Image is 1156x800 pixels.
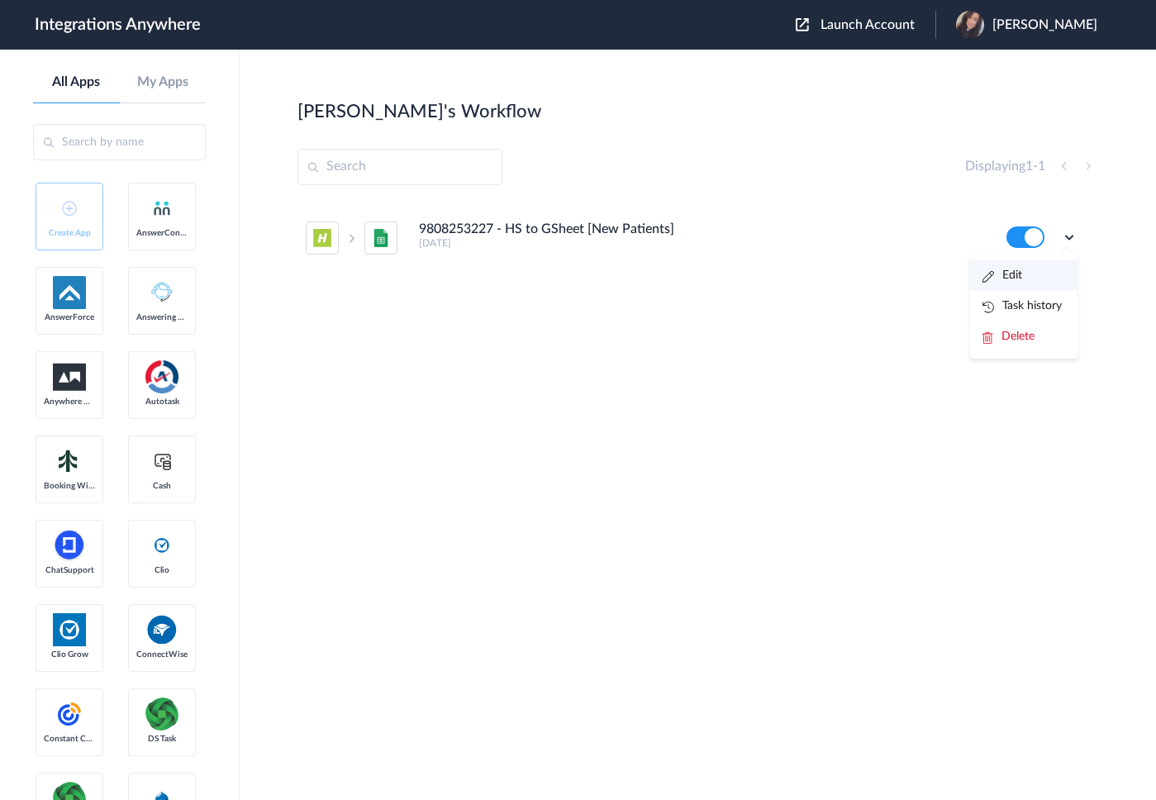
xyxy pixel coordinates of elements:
[44,734,95,744] span: Constant Contact
[53,364,86,391] img: aww.png
[297,101,541,122] h2: [PERSON_NAME]'s Workflow
[1025,160,1033,173] span: 1
[956,11,984,39] img: img-5893.jpeg
[136,565,188,575] span: Clio
[152,198,172,218] img: answerconnect-logo.svg
[53,529,86,562] img: chatsupport-icon.svg
[53,698,86,731] img: constant-contact.svg
[33,74,120,90] a: All Apps
[145,613,178,645] img: connectwise.png
[152,536,172,555] img: clio-logo.svg
[136,228,188,238] span: AnswerConnect
[44,228,95,238] span: Create App
[821,18,915,31] span: Launch Account
[136,481,188,491] span: Cash
[136,397,188,407] span: Autotask
[136,312,188,322] span: Answering Service
[44,312,95,322] span: AnswerForce
[297,149,502,185] input: Search
[982,300,1062,312] a: Task history
[419,237,984,249] h5: [DATE]
[136,734,188,744] span: DS Task
[62,201,77,216] img: add-icon.svg
[796,18,809,31] img: launch-acct-icon.svg
[33,124,206,160] input: Search by name
[120,74,207,90] a: My Apps
[1001,331,1035,342] span: Delete
[53,613,86,646] img: Clio.jpg
[796,17,935,33] button: Launch Account
[53,446,86,476] img: Setmore_Logo.svg
[145,276,178,309] img: Answering_service.png
[982,269,1022,281] a: Edit
[44,650,95,660] span: Clio Grow
[992,17,1097,33] span: [PERSON_NAME]
[35,15,201,35] h1: Integrations Anywhere
[44,565,95,575] span: ChatSupport
[419,221,674,237] h4: 9808253227 - HS to GSheet [New Patients]
[44,397,95,407] span: Anywhere Works
[145,360,178,393] img: autotask.png
[965,159,1045,174] h4: Displaying -
[145,698,178,731] img: distributedSource.png
[44,481,95,491] span: Booking Widget
[1038,160,1045,173] span: 1
[152,451,173,471] img: cash-logo.svg
[136,650,188,660] span: ConnectWise
[53,276,86,309] img: af-app-logo.svg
